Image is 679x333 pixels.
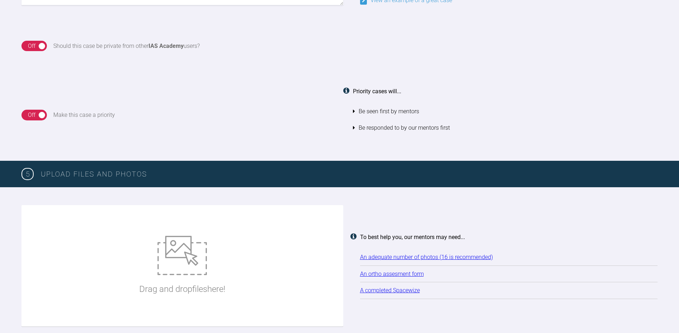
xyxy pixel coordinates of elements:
a: An ortho assesment form [360,270,424,277]
p: Drag and drop files here! [139,282,225,296]
a: An adequate number of photos (16 is recommended) [360,254,493,260]
li: Be seen first by mentors [353,103,658,120]
div: Off [28,41,35,51]
h3: Upload Files and Photos [41,168,658,180]
div: Off [28,110,35,120]
strong: IAS Academy [149,43,184,49]
strong: To best help you, our mentors may need... [360,234,465,240]
li: Be responded to by our mentors first [353,120,658,136]
span: 5 [21,168,34,180]
div: Make this case a priority [53,110,115,120]
strong: Priority cases will... [353,88,401,95]
a: A completed Spacewize [360,287,420,294]
div: Should this case be private from other users? [53,41,200,51]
